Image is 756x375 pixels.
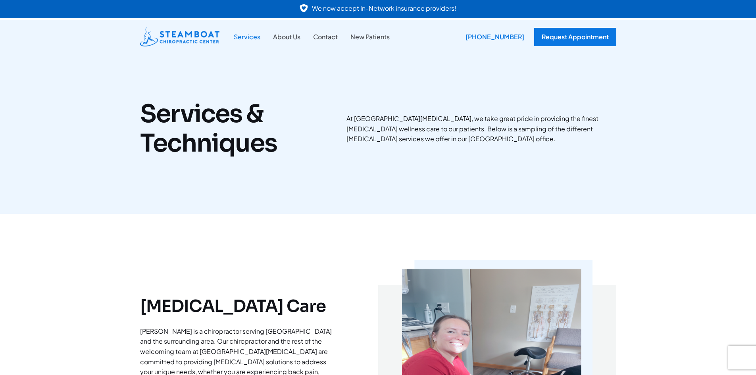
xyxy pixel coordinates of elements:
[460,28,530,46] div: [PHONE_NUMBER]
[460,28,526,46] a: [PHONE_NUMBER]
[534,28,616,46] a: Request Appointment
[346,113,616,144] p: At [GEOGRAPHIC_DATA][MEDICAL_DATA], we take great pride in providing the finest [MEDICAL_DATA] we...
[227,32,396,42] nav: Site Navigation
[227,32,267,42] a: Services
[267,32,307,42] a: About Us
[140,296,339,316] h2: [MEDICAL_DATA] Care
[344,32,396,42] a: New Patients
[307,32,344,42] a: Contact
[140,27,219,46] img: Steamboat Chiropractic Center
[140,99,331,158] h1: Services & Techniques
